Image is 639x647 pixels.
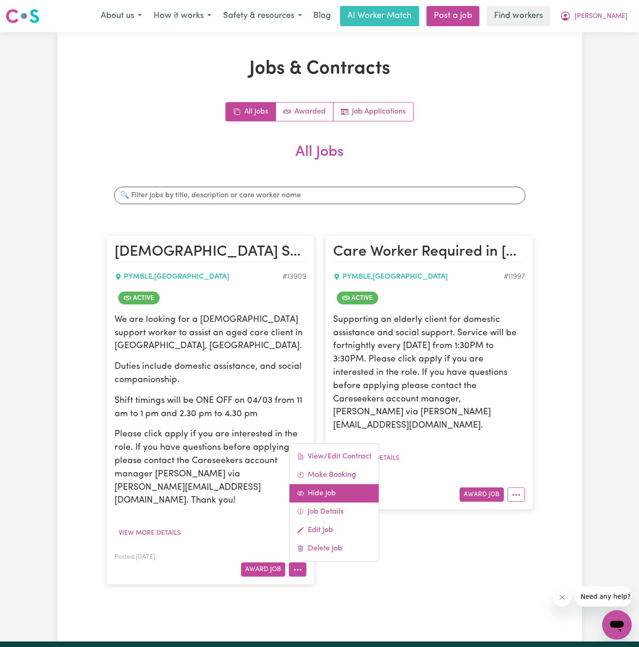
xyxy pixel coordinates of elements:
[115,395,306,421] p: Shift timings will be ONE OFF on 04/03 from 11 am to 1 pm and 2.30 pm to 4.30 pm
[282,271,306,282] div: Job ID #13909
[115,526,185,540] button: View more details
[460,487,504,502] button: Award Job
[6,6,40,27] a: Careseekers logo
[115,271,282,282] div: PYMBLE , [GEOGRAPHIC_DATA]
[340,6,419,26] a: AI Worker Match
[115,554,155,560] span: Posted: [DATE]
[114,187,525,204] input: 🔍 Filter jobs by title, description or care worker name
[308,6,336,26] a: Blog
[241,562,285,577] button: Award Job
[289,466,379,484] a: Make Booking
[115,428,306,508] p: Please click apply if you are interested in the role. If you have questions before applying, plea...
[289,539,379,558] a: Delete Job
[289,503,379,521] a: Job Details
[602,610,632,640] iframe: Button to launch messaging window
[115,361,306,387] p: Duties include domestic assistance, and social companionship.
[107,143,533,176] h2: All Jobs
[575,11,627,22] span: [PERSON_NAME]
[226,103,276,121] a: All jobs
[217,6,308,26] button: Safety & resources
[289,447,379,466] a: View/Edit Contract
[426,6,479,26] a: Post a job
[289,521,379,539] a: Edit Job
[333,243,525,262] h2: Care Worker Required in Pymble, NSW
[107,58,533,80] h1: Jobs & Contracts
[118,292,160,304] span: Job is active
[289,443,379,562] div: More options
[148,6,217,26] button: How it works
[6,8,40,24] img: Careseekers logo
[276,103,334,121] a: Active jobs
[487,6,550,26] a: Find workers
[553,588,571,607] iframe: Close message
[337,292,378,304] span: Job is active
[554,6,633,26] button: My Account
[115,243,306,262] h2: Female Support Worker Needed ONE OFF On 04/03 In Pymble, NSW
[115,314,306,353] p: We are looking for a [DEMOGRAPHIC_DATA] support worker to assist an aged care client in [GEOGRAPH...
[289,562,306,577] button: More options
[289,484,379,503] a: Hide Job
[504,271,525,282] div: Job ID #11997
[95,6,148,26] button: About us
[333,314,525,433] p: Supporting an elderly client for domestic assistance and social support. Service will be fortnigh...
[334,103,413,121] a: Job applications
[507,487,525,502] button: More options
[333,271,504,282] div: PYMBLE , [GEOGRAPHIC_DATA]
[575,586,632,607] iframe: Message from company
